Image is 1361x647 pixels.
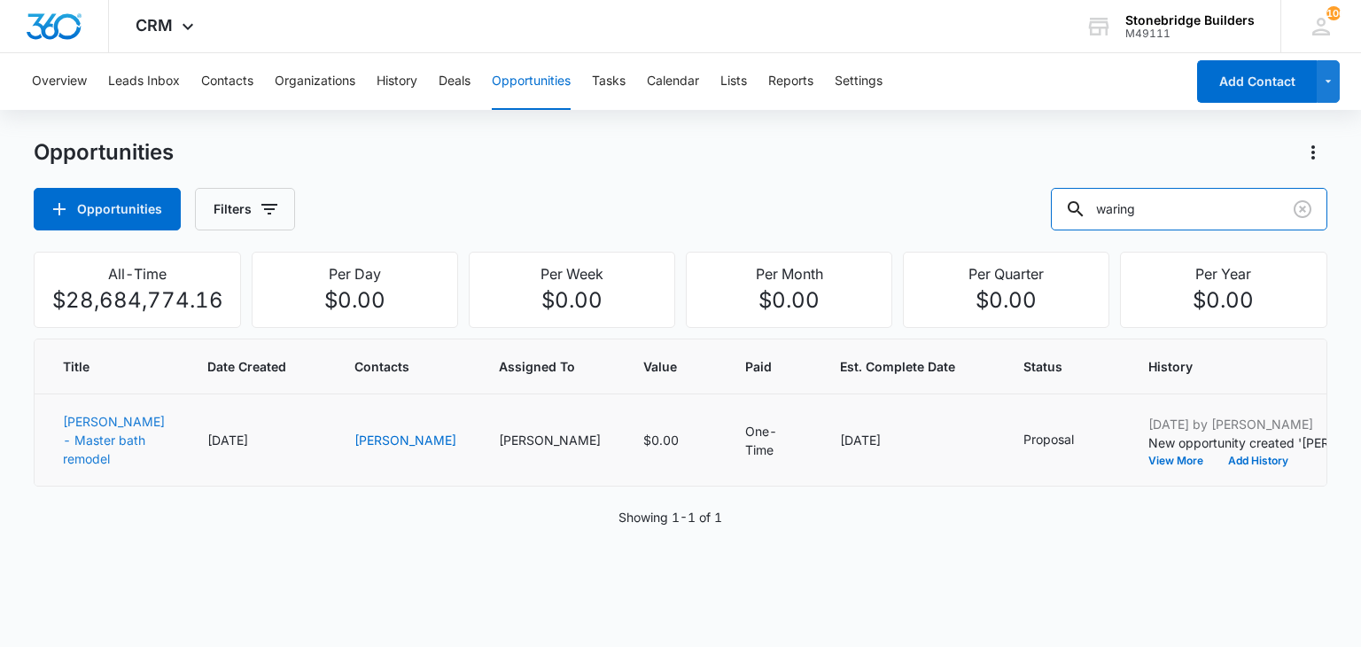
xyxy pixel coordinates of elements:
button: Reports [768,53,813,110]
p: $28,684,774.16 [45,285,229,316]
p: $0.00 [697,285,881,316]
span: [DATE] [840,433,881,448]
span: CRM [136,16,173,35]
p: $0.00 [1132,285,1315,316]
button: Lists [720,53,747,110]
span: Assigned To [499,357,601,376]
span: Date Created [207,357,286,376]
p: Proposal [1023,430,1074,448]
button: Contacts [201,53,253,110]
button: Settings [835,53,883,110]
p: Per Quarter [914,263,1098,285]
p: $0.00 [263,285,447,316]
button: Add History [1216,456,1301,466]
a: [PERSON_NAME] - Master bath remodel [63,414,165,466]
button: Filters [195,188,295,230]
p: Showing 1-1 of 1 [618,508,722,526]
p: Per Year [1132,263,1315,285]
button: Deals [439,53,471,110]
span: Paid [745,357,772,376]
p: $0.00 [914,285,1098,316]
button: Add Contact [1197,60,1317,103]
button: Actions [1299,138,1327,167]
button: Organizations [275,53,355,110]
p: All-Time [45,263,229,285]
p: Per Month [697,263,881,285]
div: [PERSON_NAME] [499,431,601,449]
p: Per Day [263,263,447,285]
button: Opportunities [34,188,181,230]
button: Opportunities [492,53,571,110]
span: Status [1023,357,1106,376]
button: Calendar [647,53,699,110]
div: account id [1125,27,1255,40]
div: notifications count [1326,6,1341,20]
span: $0.00 [643,433,679,448]
td: One-Time [724,394,819,487]
span: [DATE] [207,433,248,448]
span: Est. Complete Date [840,357,955,376]
button: Clear [1288,195,1317,223]
a: [PERSON_NAME] [354,433,456,448]
div: account name [1125,13,1255,27]
button: History [377,53,417,110]
p: Per Week [480,263,664,285]
button: Leads Inbox [108,53,180,110]
button: Tasks [592,53,626,110]
span: Contacts [354,357,456,376]
p: $0.00 [480,285,664,316]
input: Search Opportunities [1051,188,1327,230]
button: Overview [32,53,87,110]
span: Title [63,357,139,376]
span: 106 [1326,6,1341,20]
h1: Opportunities [34,139,174,166]
span: Value [643,357,677,376]
button: View More [1148,456,1216,466]
div: - - Select to Edit Field [1023,430,1106,451]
